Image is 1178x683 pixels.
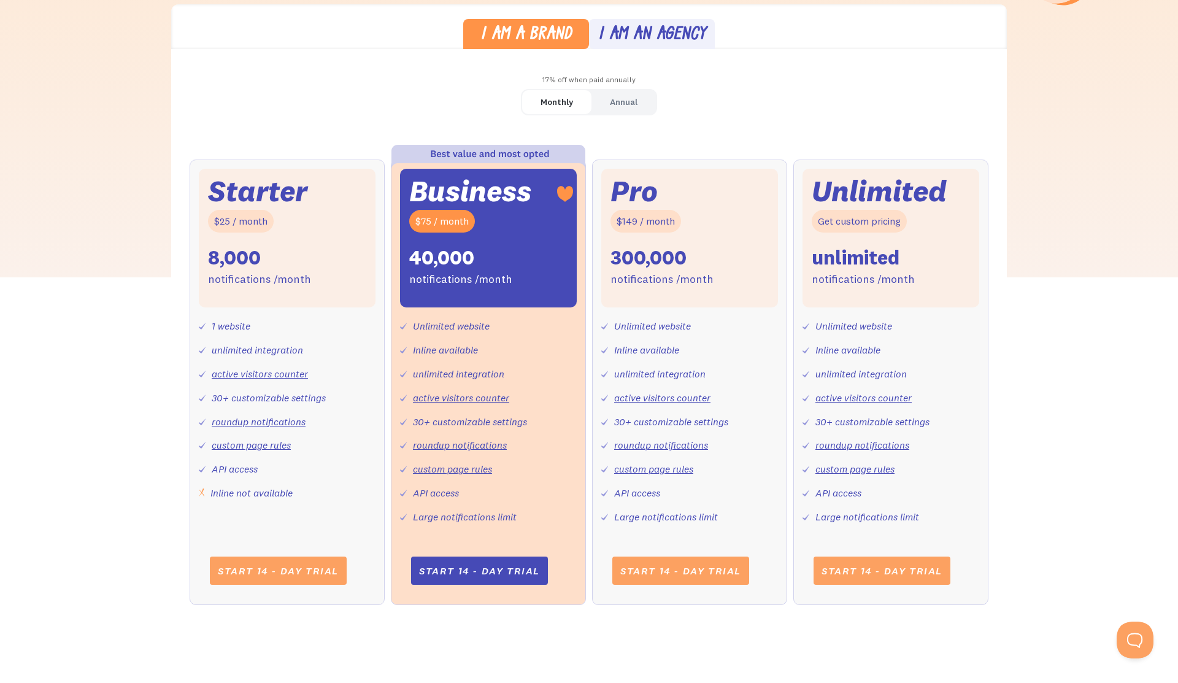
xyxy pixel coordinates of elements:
[812,210,907,233] div: Get custom pricing
[815,439,909,451] a: roundup notifications
[208,271,311,288] div: notifications /month
[614,392,710,404] a: active visitors counter
[1117,622,1153,658] iframe: Toggle Customer Support
[212,439,291,451] a: custom page rules
[208,245,261,271] div: 8,000
[208,210,274,233] div: $25 / month
[212,415,306,428] a: roundup notifications
[413,439,507,451] a: roundup notifications
[610,271,714,288] div: notifications /month
[614,484,660,502] div: API access
[610,93,637,111] div: Annual
[614,317,691,335] div: Unlimited website
[614,463,693,475] a: custom page rules
[815,484,861,502] div: API access
[409,271,512,288] div: notifications /month
[815,463,895,475] a: custom page rules
[541,93,573,111] div: Monthly
[814,557,950,585] a: Start 14 - day trial
[212,368,308,380] a: active visitors counter
[411,557,548,585] a: Start 14 - day trial
[212,341,303,359] div: unlimited integration
[409,245,474,271] div: 40,000
[409,210,475,233] div: $75 / month
[212,460,258,478] div: API access
[614,508,718,526] div: Large notifications limit
[812,245,899,271] div: unlimited
[413,365,504,383] div: unlimited integration
[480,26,572,44] div: I am a brand
[212,317,250,335] div: 1 website
[815,341,880,359] div: Inline available
[413,413,527,431] div: 30+ customizable settings
[815,365,907,383] div: unlimited integration
[413,484,459,502] div: API access
[614,413,728,431] div: 30+ customizable settings
[208,178,307,204] div: Starter
[614,365,706,383] div: unlimited integration
[212,389,326,407] div: 30+ customizable settings
[413,463,492,475] a: custom page rules
[413,508,517,526] div: Large notifications limit
[610,245,687,271] div: 300,000
[610,178,658,204] div: Pro
[413,317,490,335] div: Unlimited website
[598,26,706,44] div: I am an agency
[171,71,1007,89] div: 17% off when paid annually
[210,557,347,585] a: Start 14 - day trial
[812,271,915,288] div: notifications /month
[610,210,681,233] div: $149 / month
[409,178,531,204] div: Business
[614,439,708,451] a: roundup notifications
[614,341,679,359] div: Inline available
[413,392,509,404] a: active visitors counter
[210,484,293,502] div: Inline not available
[815,413,930,431] div: 30+ customizable settings
[812,178,947,204] div: Unlimited
[815,508,919,526] div: Large notifications limit
[815,392,912,404] a: active visitors counter
[612,557,749,585] a: Start 14 - day trial
[815,317,892,335] div: Unlimited website
[413,341,478,359] div: Inline available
